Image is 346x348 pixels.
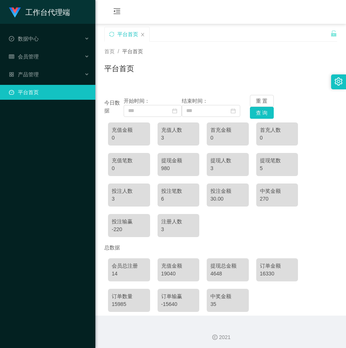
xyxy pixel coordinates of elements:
i: 图标: check-circle-o [9,36,14,41]
div: 会员总注册 [112,262,146,270]
div: 提现金额 [161,157,196,165]
span: 开始时间： [124,98,150,104]
span: 会员管理 [9,54,39,60]
div: 首充人数 [260,126,295,134]
div: 980 [161,165,196,172]
div: 首充金额 [210,126,245,134]
span: 数据中心 [9,36,39,42]
h1: 工作台代理端 [25,0,70,24]
i: 图标: copyright [212,335,218,340]
i: 图标: calendar [231,108,236,114]
div: 4648 [210,270,245,278]
div: 16330 [260,270,295,278]
div: 中奖金额 [260,187,295,195]
div: 今日数据 [104,99,124,115]
div: 35 [210,300,245,308]
span: / [118,48,119,54]
div: 0 [260,134,295,142]
span: 结束时间： [182,98,208,104]
i: 图标: appstore-o [9,72,14,77]
div: 订单数量 [112,293,146,300]
div: 平台首页 [117,27,138,41]
div: 提现人数 [210,157,245,165]
img: logo.9652507e.png [9,7,21,18]
i: 图标: menu-fold [104,0,130,24]
div: 投注输赢 [112,218,146,226]
i: 图标: table [9,54,14,59]
div: 3 [112,195,146,203]
div: 3 [161,226,196,233]
a: 图标: dashboard平台首页 [9,85,89,100]
div: 总数据 [104,241,337,255]
span: 首页 [104,48,115,54]
div: -220 [112,226,146,233]
div: 中奖金额 [210,293,245,300]
div: 0 [210,134,245,142]
div: 充值金额 [112,126,146,134]
div: 注册人数 [161,218,196,226]
div: 2021 [101,333,340,341]
div: 充值金额 [161,262,196,270]
div: 充值人数 [161,126,196,134]
div: -15640 [161,300,196,308]
i: 图标: sync [109,32,114,37]
div: 订单输赢 [161,293,196,300]
div: 订单金额 [260,262,295,270]
i: 图标: close [140,32,145,37]
i: 图标: setting [334,77,343,86]
h1: 平台首页 [104,63,134,74]
div: 19040 [161,270,196,278]
div: 6 [161,195,196,203]
i: 图标: calendar [172,108,177,114]
div: 投注人数 [112,187,146,195]
button: 查 询 [250,107,274,119]
div: 5 [260,165,295,172]
div: 投注笔数 [161,187,196,195]
button: 重 置 [250,95,274,107]
div: 270 [260,195,295,203]
div: 提现总金额 [210,262,245,270]
div: 3 [161,134,196,142]
div: 30.00 [210,195,245,203]
div: 0 [112,165,146,172]
div: 提现笔数 [260,157,295,165]
div: 14 [112,270,146,278]
a: 工作台代理端 [9,9,70,15]
div: 充值笔数 [112,157,146,165]
div: 0 [112,134,146,142]
span: 产品管理 [9,71,39,77]
div: 3 [210,165,245,172]
i: 图标: unlock [330,30,337,37]
div: 投注金额 [210,187,245,195]
div: 15985 [112,300,146,308]
span: 平台首页 [122,48,143,54]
